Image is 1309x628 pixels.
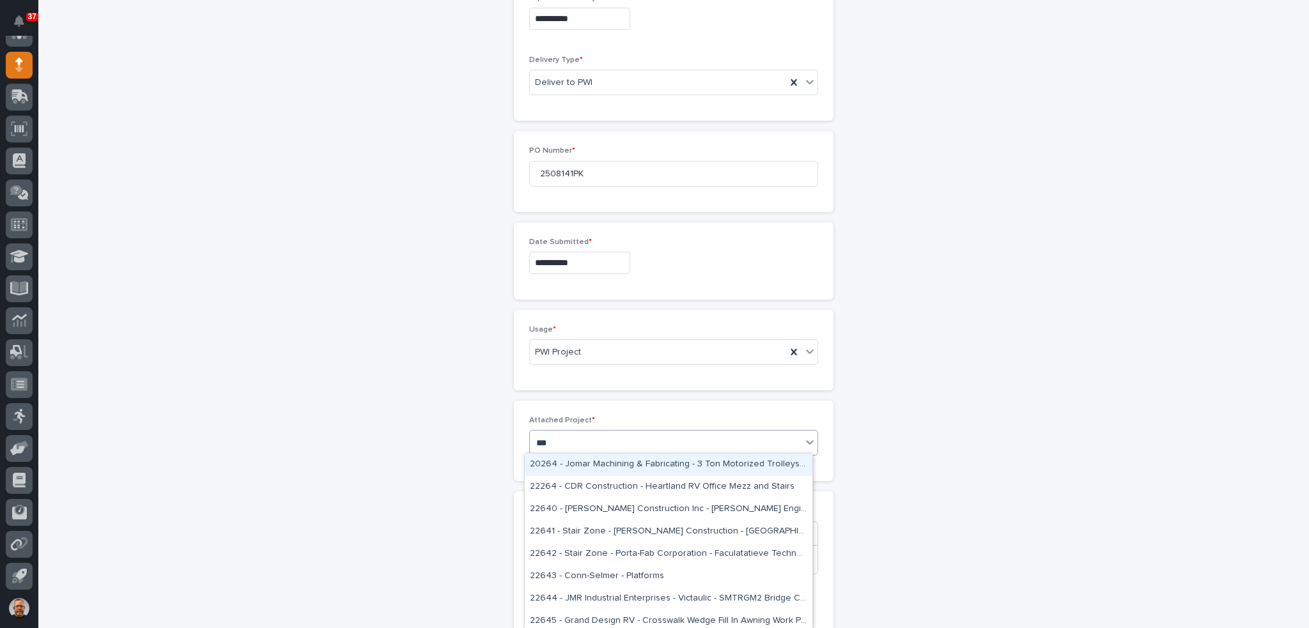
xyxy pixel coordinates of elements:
div: 22640 - J A Wagner Construction Inc - Welch Enginco Bar Grating [525,498,812,521]
span: Date Submitted [529,238,592,246]
button: Notifications [6,8,33,34]
div: 22264 - CDR Construction - Heartland RV Office Mezz and Stairs [525,476,812,498]
span: PWI Project [535,346,581,359]
button: users-avatar [6,595,33,622]
div: 22644 - JMR Industrial Enterprises - Victaulic - SMTRGM2 Bridge Crane [525,588,812,610]
p: 37 [28,12,36,21]
div: 22642 - Stair Zone - Porta-Fab Corporation - Faculatatieve Technologies [525,543,812,565]
div: 22643 - Conn-Selmer - Platforms [525,565,812,588]
div: 20264 - Jomar Machining & Fabricating - 3 Ton Motorized Trolleys and Radios [525,454,812,476]
span: Usage [529,326,556,333]
span: Delivery Type [529,56,583,64]
span: Deliver to PWI [535,76,593,89]
div: Notifications37 [16,15,33,36]
span: PO Number [529,147,575,155]
div: 22641 - Stair Zone - James Ware Construction - Constantine [525,521,812,543]
span: Attached Project [529,417,595,424]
